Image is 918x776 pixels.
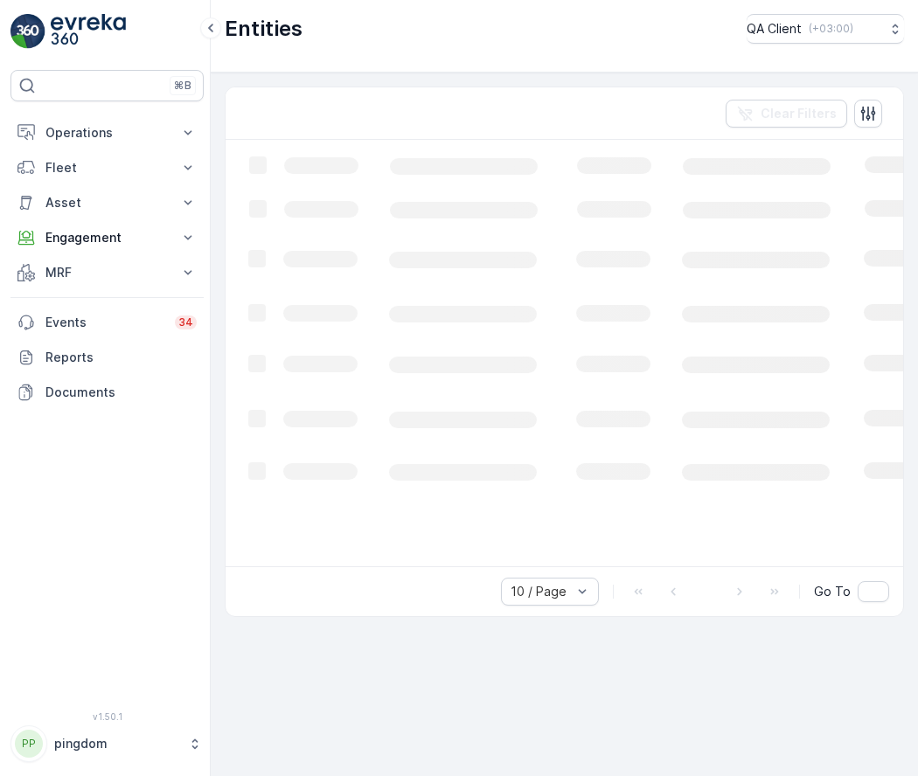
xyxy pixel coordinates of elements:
[45,384,197,401] p: Documents
[10,711,204,722] span: v 1.50.1
[726,100,847,128] button: Clear Filters
[45,314,164,331] p: Events
[10,14,45,49] img: logo
[178,315,193,329] p: 34
[15,730,43,758] div: PP
[747,14,904,44] button: QA Client(+03:00)
[10,725,204,762] button: PPpingdom
[51,14,126,49] img: logo_light-DOdMpM7g.png
[10,185,204,220] button: Asset
[761,105,837,122] p: Clear Filters
[10,255,204,290] button: MRF
[45,229,169,246] p: Engagement
[45,349,197,366] p: Reports
[747,20,802,38] p: QA Client
[225,15,303,43] p: Entities
[45,194,169,211] p: Asset
[10,150,204,185] button: Fleet
[174,79,191,93] p: ⌘B
[10,220,204,255] button: Engagement
[54,735,179,752] p: pingdom
[45,264,169,281] p: MRF
[814,583,851,600] span: Go To
[809,22,853,36] p: ( +03:00 )
[45,159,169,177] p: Fleet
[10,340,204,375] a: Reports
[10,115,204,150] button: Operations
[10,375,204,410] a: Documents
[10,305,204,340] a: Events34
[45,124,169,142] p: Operations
